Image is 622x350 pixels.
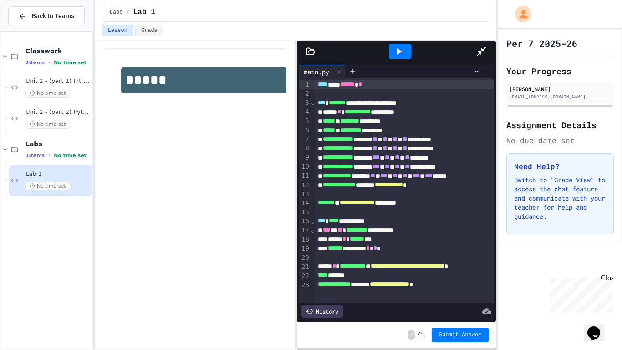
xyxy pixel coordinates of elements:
div: 21 [299,262,311,272]
div: 11 [299,171,311,180]
span: Lab 1 [25,170,90,178]
div: 16 [299,217,311,226]
iframe: chat widget [546,274,613,313]
div: 6 [299,126,311,135]
span: • [48,152,50,159]
div: 9 [299,153,311,162]
div: 15 [299,208,311,217]
span: - [408,330,415,340]
span: No time set [25,182,70,190]
span: 1 items [25,153,45,159]
span: No time set [54,153,87,159]
span: • [48,59,50,66]
div: 5 [299,117,311,126]
div: 13 [299,190,311,199]
span: 1 [421,331,424,339]
div: Chat with us now!Close [4,4,63,58]
div: main.py [299,65,345,78]
div: 10 [299,162,311,171]
div: 17 [299,226,311,235]
h3: Need Help? [514,161,606,172]
span: Fold line [311,217,315,225]
span: Classwork [25,47,90,55]
div: [PERSON_NAME] [509,85,611,93]
div: My Account [505,4,534,25]
div: 19 [299,244,311,253]
div: 14 [299,199,311,208]
div: 22 [299,272,311,281]
div: 12 [299,181,311,190]
div: 3 [299,98,311,108]
div: 2 [299,89,311,98]
span: No time set [54,60,87,66]
span: Lab 1 [133,7,155,18]
button: Lesson [102,25,133,36]
div: 7 [299,135,311,144]
span: Labs [25,140,90,148]
span: Labs [110,9,123,16]
button: Grade [135,25,163,36]
span: Fold line [311,226,315,234]
div: 8 [299,144,311,153]
iframe: chat widget [584,314,613,341]
div: No due date set [506,135,614,146]
div: 4 [299,108,311,117]
p: Switch to "Grade View" to access the chat feature and communicate with your teacher for help and ... [514,175,606,221]
div: 20 [299,253,311,262]
span: / [127,9,130,16]
span: Fold line [311,99,315,106]
span: Back to Teams [32,11,74,21]
span: No time set [25,89,70,98]
h2: Assignment Details [506,118,614,131]
h1: Per 7 2025-26 [506,37,577,50]
span: Unit 2 - (part 1) Intro to Python [25,77,90,85]
div: History [301,305,343,318]
div: 18 [299,235,311,244]
span: / [417,331,420,339]
span: No time set [25,120,70,129]
div: [EMAIL_ADDRESS][DOMAIN_NAME] [509,93,611,100]
h2: Your Progress [506,65,614,77]
div: main.py [299,67,334,77]
div: 1 [299,80,311,89]
span: 2 items [25,60,45,66]
span: Unit 2 - (part 2) Python Practice [25,108,90,116]
span: Submit Answer [439,331,482,339]
button: Submit Answer [432,328,489,342]
button: Back to Teams [8,6,85,26]
div: 23 [299,281,311,290]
